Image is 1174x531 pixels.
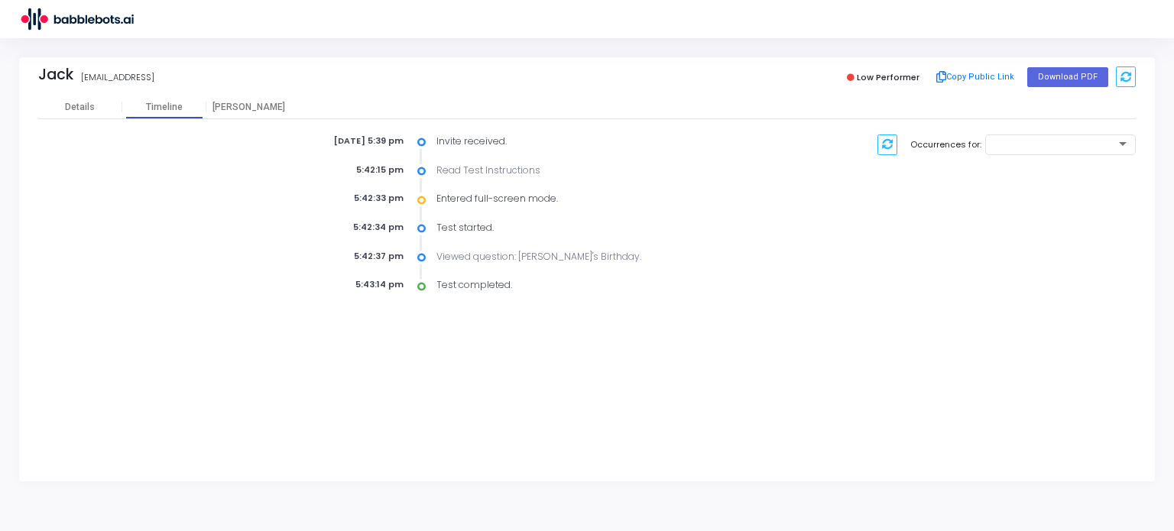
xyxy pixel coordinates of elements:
div: [EMAIL_ADDRESS] [81,71,154,84]
div: [PERSON_NAME] [206,102,290,113]
div: 5:43:14 pm [220,278,419,291]
div: Jack [38,66,73,83]
div: Test completed. [428,278,764,292]
div: Invite received. [428,134,764,148]
label: Occurrences for: [910,138,981,151]
div: Entered full-screen mode. [428,192,764,206]
div: 5:42:34 pm [220,221,419,234]
div: Read Test Instructions [428,164,764,177]
div: 5:42:15 pm [220,164,419,176]
div: 5:42:33 pm [220,192,419,205]
span: Low Performer [857,71,919,83]
button: Copy Public Link [932,66,1020,89]
div: Details [65,102,95,113]
div: [DATE] 5:39 pm [220,134,419,147]
div: 5:42:37 pm [220,250,419,263]
div: Timeline [146,102,183,113]
button: Download PDF [1027,67,1108,87]
img: logo [19,4,134,34]
div: Viewed question: [PERSON_NAME]'s Birthday. [428,250,764,264]
div: Test started. [428,221,764,235]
